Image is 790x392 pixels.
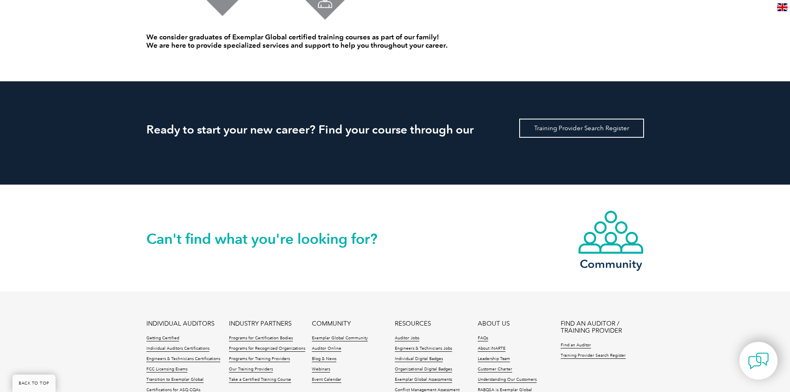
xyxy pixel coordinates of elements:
[312,356,336,362] a: Blog & News
[312,367,330,373] a: Webinars
[312,377,341,383] a: Event Calendar
[146,356,220,362] a: Engineers & Technicians Certifications
[578,210,644,269] a: Community
[478,356,510,362] a: Leadership Team
[395,367,452,373] a: Organizational Digital Badges
[146,123,644,136] h2: Ready to start your new career? Find your course through our
[12,375,56,392] a: BACK TO TOP
[229,377,291,383] a: Take a Certified Training Course
[478,336,488,341] a: FAQs
[478,346,506,352] a: About iNARTE
[146,367,187,373] a: FCC Licensing Exams
[561,353,626,359] a: Training Provider Search Register
[229,336,293,341] a: Programs for Certification Bodies
[312,320,351,327] a: COMMUNITY
[578,210,644,255] img: icon-community.webp
[229,320,292,327] a: INDUSTRY PARTNERS
[146,232,395,246] h2: Can't find what you're looking for?
[395,346,452,352] a: Engineers & Technicians Jobs
[229,346,305,352] a: Programs for Recognized Organizations
[146,377,204,383] a: Transition to Exemplar Global
[519,119,644,138] a: Training Provider Search Register
[146,33,495,49] h4: We consider graduates of Exemplar Global certified training courses as part of our family! We are...
[395,320,431,327] a: RESOURCES
[478,377,537,383] a: Understanding Our Customers
[395,336,419,341] a: Auditor Jobs
[395,356,443,362] a: Individual Digital Badges
[748,351,769,371] img: contact-chat.png
[561,343,591,348] a: Find an Auditor
[146,336,179,341] a: Getting Certified
[578,259,644,269] h3: Community
[146,346,209,352] a: Individual Auditors Certifications
[561,320,644,334] a: FIND AN AUDITOR / TRAINING PROVIDER
[312,346,341,352] a: Auditor Online
[229,367,273,373] a: Our Training Providers
[146,320,214,327] a: INDIVIDUAL AUDITORS
[478,320,510,327] a: ABOUT US
[777,3,788,11] img: en
[395,377,452,383] a: Exemplar Global Assessments
[229,356,290,362] a: Programs for Training Providers
[478,367,512,373] a: Customer Charter
[312,336,368,341] a: Exemplar Global Community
